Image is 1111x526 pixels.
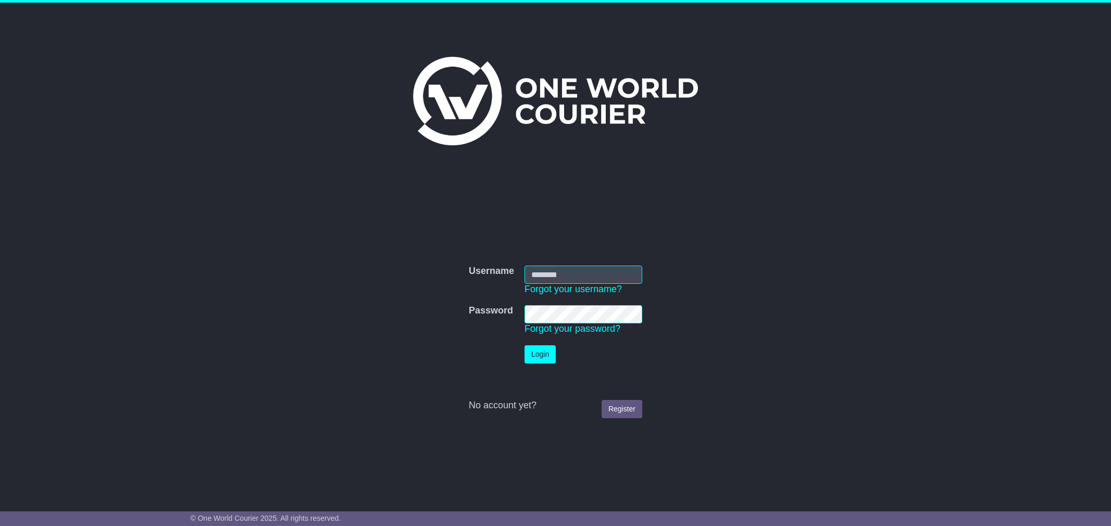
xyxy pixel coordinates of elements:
[191,514,341,522] span: © One World Courier 2025. All rights reserved.
[525,345,556,364] button: Login
[602,400,642,418] a: Register
[413,57,697,145] img: One World
[525,284,622,294] a: Forgot your username?
[469,266,514,277] label: Username
[525,323,620,334] a: Forgot your password?
[469,305,513,317] label: Password
[469,400,642,411] div: No account yet?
